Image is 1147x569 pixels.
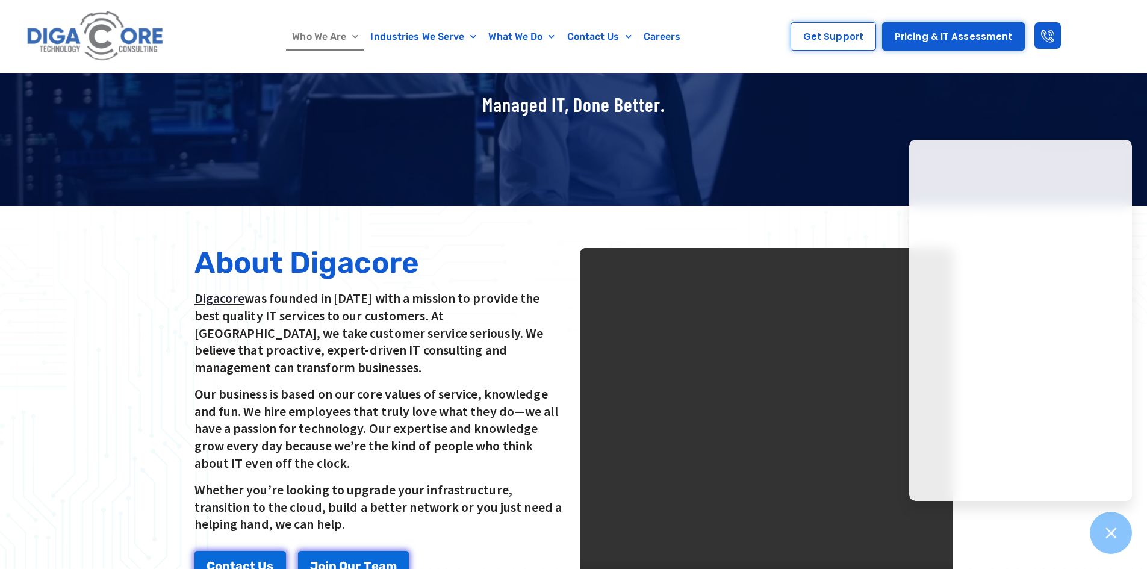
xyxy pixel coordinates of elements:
p: was founded in [DATE] with a mission to provide the best quality IT services to our customers. At... [194,290,568,376]
a: What We Do [482,23,561,51]
a: Pricing & IT Assessment [882,22,1025,51]
a: Contact Us [561,23,638,51]
a: Careers [638,23,687,51]
h1: About Us [188,45,959,79]
a: Who We Are [286,23,364,51]
p: Whether you’re looking to upgrade your infrastructure, transition to the cloud, build a better ne... [194,481,568,533]
span: Pricing & IT Assessment [895,32,1012,41]
img: Digacore logo 1 [23,6,168,67]
span: Get Support [803,32,863,41]
a: Industries We Serve [364,23,482,51]
nav: Menu [226,23,748,51]
a: Digacore [194,290,245,306]
a: Get Support [791,22,876,51]
p: Our business is based on our core values of service, knowledge and fun. We hire employees that tr... [194,385,568,471]
h2: About Digacore [194,248,568,278]
iframe: Chatgenie Messenger [909,140,1132,501]
span: Managed IT, Done Better. [482,93,665,116]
